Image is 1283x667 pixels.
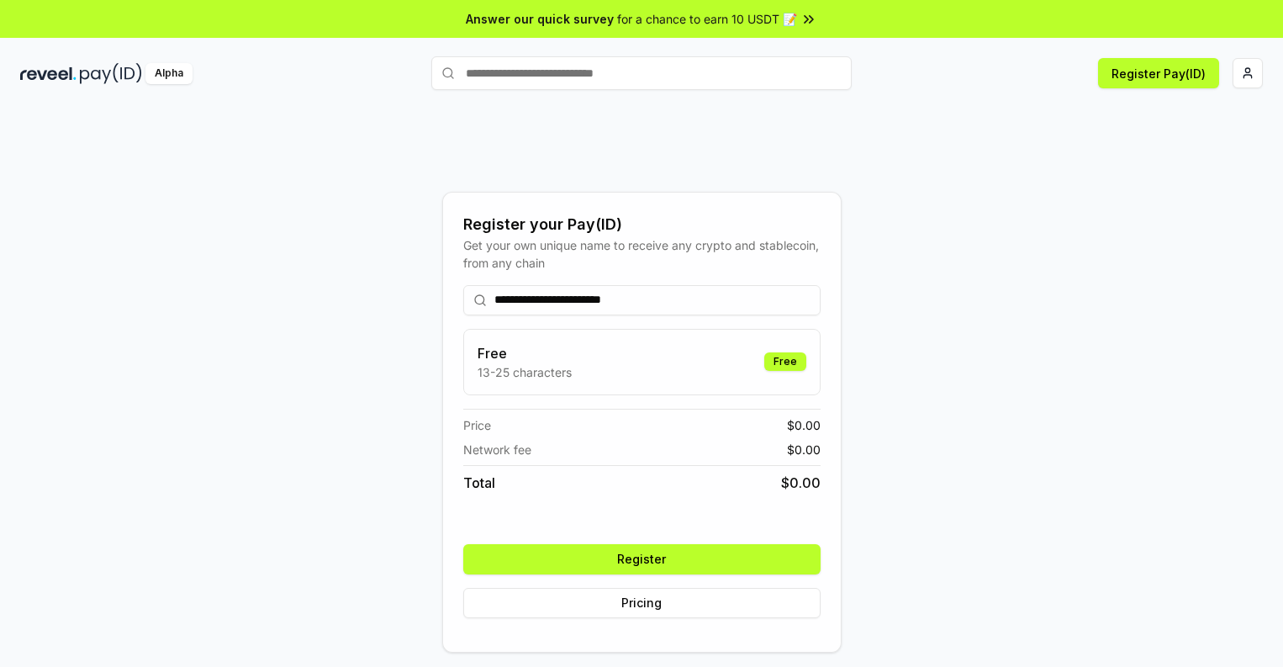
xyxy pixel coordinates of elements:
[466,10,614,28] span: Answer our quick survey
[787,416,821,434] span: $ 0.00
[463,588,821,618] button: Pricing
[617,10,797,28] span: for a chance to earn 10 USDT 📝
[478,343,572,363] h3: Free
[20,63,77,84] img: reveel_dark
[787,441,821,458] span: $ 0.00
[463,213,821,236] div: Register your Pay(ID)
[80,63,142,84] img: pay_id
[764,352,806,371] div: Free
[463,544,821,574] button: Register
[781,473,821,493] span: $ 0.00
[1098,58,1219,88] button: Register Pay(ID)
[478,363,572,381] p: 13-25 characters
[463,416,491,434] span: Price
[145,63,193,84] div: Alpha
[463,441,531,458] span: Network fee
[463,473,495,493] span: Total
[463,236,821,272] div: Get your own unique name to receive any crypto and stablecoin, from any chain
